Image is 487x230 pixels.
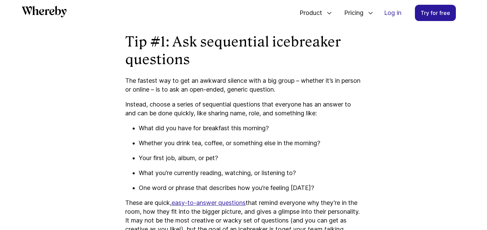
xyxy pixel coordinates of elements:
a: Whereby [22,6,67,20]
h2: Tip #1: Ask sequential icebreaker questions [125,33,362,68]
p: One word or phrase that describes how you’re feeling [DATE]? [139,184,362,192]
svg: Whereby [22,6,67,17]
p: Whether you drink tea, coffee, or something else in the morning? [139,139,362,148]
span: Pricing [337,2,365,24]
a: Try for free [415,5,456,21]
a: Log in [379,5,407,21]
span: Product [293,2,324,24]
p: What did you have for breakfast this morning? [139,124,362,133]
p: What you’re currently reading, watching, or listening to? [139,169,362,177]
p: The fastest way to get an awkward silence with a big group – whether it’s in person or online – i... [125,76,362,94]
a: easy-to-answer questions [172,199,246,206]
p: Your first job, album, or pet? [139,154,362,162]
p: Instead, choose a series of sequential questions that everyone has an answer to and can be done q... [125,100,362,118]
